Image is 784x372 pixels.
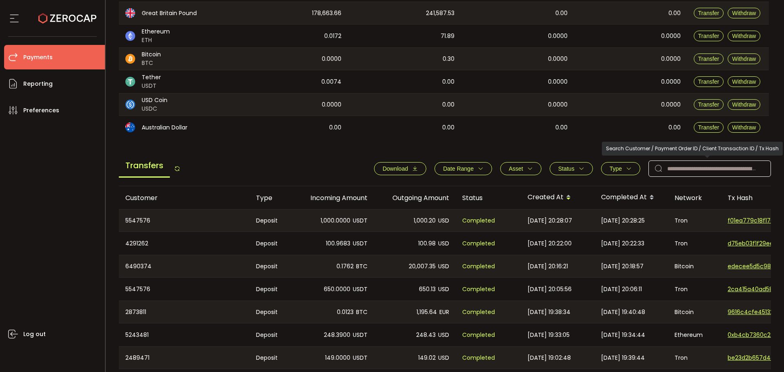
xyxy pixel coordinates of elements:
[438,216,449,225] span: USD
[119,154,170,178] span: Transfers
[462,216,495,225] span: Completed
[249,301,292,323] div: Deposit
[442,123,454,132] span: 0.00
[528,239,572,248] span: [DATE] 20:22:00
[438,285,449,294] span: USD
[443,165,474,172] span: Date Range
[434,162,492,175] button: Date Range
[728,53,760,64] button: Withdraw
[601,307,645,317] span: [DATE] 19:40:48
[694,53,724,64] button: Transfer
[23,105,59,116] span: Preferences
[418,353,436,363] span: 149.02
[142,105,167,113] span: USDC
[698,101,719,108] span: Transfer
[550,162,593,175] button: Status
[548,31,568,41] span: 0.0000
[698,78,719,85] span: Transfer
[698,124,719,131] span: Transfer
[601,353,645,363] span: [DATE] 19:39:44
[119,278,249,301] div: 5547576
[728,76,760,87] button: Withdraw
[601,262,644,271] span: [DATE] 20:18:57
[601,216,645,225] span: [DATE] 20:28:25
[374,193,456,203] div: Outgoing Amount
[728,99,760,110] button: Withdraw
[732,101,756,108] span: Withdraw
[125,100,135,109] img: usdc_portfolio.svg
[142,59,161,67] span: BTC
[743,333,784,372] div: Chat Widget
[142,96,167,105] span: USD Coin
[668,209,721,232] div: Tron
[119,301,249,323] div: 2873811
[462,330,495,340] span: Completed
[119,209,249,232] div: 5547576
[125,31,135,41] img: eth_portfolio.svg
[324,285,350,294] span: 650.0000
[668,323,721,346] div: Ethereum
[661,54,681,64] span: 0.0000
[321,77,341,87] span: 0.0074
[528,285,572,294] span: [DATE] 20:05:56
[732,124,756,131] span: Withdraw
[500,162,541,175] button: Asset
[456,193,521,203] div: Status
[249,255,292,277] div: Deposit
[414,216,436,225] span: 1,000.20
[125,123,135,132] img: aud_portfolio.svg
[728,8,760,18] button: Withdraw
[732,10,756,16] span: Withdraw
[661,77,681,87] span: 0.0000
[462,239,495,248] span: Completed
[353,285,367,294] span: USDT
[324,31,341,41] span: 0.0172
[329,123,341,132] span: 0.00
[249,323,292,346] div: Deposit
[249,209,292,232] div: Deposit
[443,54,454,64] span: 0.30
[142,36,170,45] span: ETH
[728,31,760,41] button: Withdraw
[668,193,721,203] div: Network
[668,255,721,277] div: Bitcoin
[142,82,161,90] span: USDT
[509,165,523,172] span: Asset
[23,328,46,340] span: Log out
[426,9,454,18] span: 241,587.53
[374,162,426,175] button: Download
[312,9,341,18] span: 178,663.66
[694,76,724,87] button: Transfer
[442,100,454,109] span: 0.00
[442,77,454,87] span: 0.00
[668,232,721,255] div: Tron
[732,56,756,62] span: Withdraw
[694,99,724,110] button: Transfer
[142,27,170,36] span: Ethereum
[601,285,642,294] span: [DATE] 20:06:11
[325,353,350,363] span: 149.0000
[439,307,449,317] span: EUR
[668,123,681,132] span: 0.00
[521,191,595,205] div: Created At
[249,232,292,255] div: Deposit
[119,232,249,255] div: 4291262
[356,262,367,271] span: BTC
[694,122,724,133] button: Transfer
[416,307,437,317] span: 1,195.64
[555,9,568,18] span: 0.00
[668,347,721,369] div: Tron
[249,193,292,203] div: Type
[438,239,449,248] span: USD
[438,353,449,363] span: USD
[558,165,575,172] span: Status
[528,216,572,225] span: [DATE] 20:28:07
[125,77,135,87] img: usdt_portfolio.svg
[661,100,681,109] span: 0.0000
[462,353,495,363] span: Completed
[528,307,570,317] span: [DATE] 19:38:34
[548,77,568,87] span: 0.0000
[353,353,367,363] span: USDT
[610,165,622,172] span: Type
[668,301,721,323] div: Bitcoin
